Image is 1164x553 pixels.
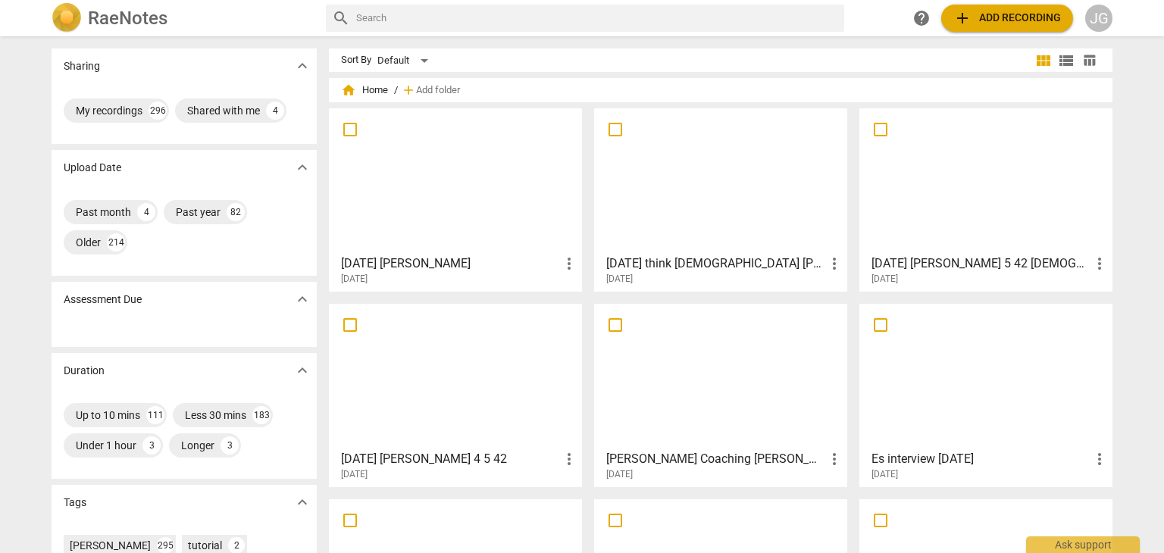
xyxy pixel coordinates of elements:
[1090,450,1109,468] span: more_vert
[181,438,214,453] div: Longer
[606,255,825,273] h3: January 31 2010 think gospel Luke
[176,205,221,220] div: Past year
[107,233,125,252] div: 214
[146,406,164,424] div: 111
[76,438,136,453] div: Under 1 hour
[953,9,1061,27] span: Add recording
[76,408,140,423] div: Up to 10 mins
[64,160,121,176] p: Upload Date
[560,450,578,468] span: more_vert
[64,292,142,308] p: Assessment Due
[1055,49,1078,72] button: List view
[185,408,246,423] div: Less 30 mins
[291,359,314,382] button: Show more
[52,3,82,33] img: Logo
[293,290,311,308] span: expand_more
[606,468,633,481] span: [DATE]
[941,5,1073,32] button: Upload
[76,235,101,250] div: Older
[953,9,972,27] span: add
[599,309,842,480] a: [PERSON_NAME] Coaching [PERSON_NAME] at PWC[DATE]
[293,57,311,75] span: expand_more
[825,255,843,273] span: more_vert
[52,3,314,33] a: LogoRaeNotes
[341,255,560,273] h3: Jan 31 2010 Luke Homily
[149,102,167,120] div: 296
[76,205,131,220] div: Past month
[188,538,222,553] div: tutorial
[1085,5,1112,32] button: JG
[187,103,260,118] div: Shared with me
[356,6,838,30] input: Search
[341,273,368,286] span: [DATE]
[871,273,898,286] span: [DATE]
[606,450,825,468] h3: Jackie Coaching Joel R at PWC
[332,9,350,27] span: search
[1090,255,1109,273] span: more_vert
[394,85,398,96] span: /
[560,255,578,273] span: more_vert
[88,8,167,29] h2: RaeNotes
[1032,49,1055,72] button: Tile view
[341,468,368,481] span: [DATE]
[825,450,843,468] span: more_vert
[291,288,314,311] button: Show more
[291,55,314,77] button: Show more
[912,9,931,27] span: help
[341,83,388,98] span: Home
[1057,52,1075,70] span: view_list
[871,468,898,481] span: [DATE]
[865,309,1107,480] a: Es interview [DATE][DATE]
[871,255,1090,273] h3: March 19 2017 John 5 42 Gospel
[1026,536,1140,553] div: Ask support
[1082,53,1097,67] span: table_chart
[252,406,271,424] div: 183
[341,55,371,66] div: Sort By
[865,114,1107,285] a: [DATE] [PERSON_NAME] 5 42 [DEMOGRAPHIC_DATA][DATE]
[221,436,239,455] div: 3
[64,58,100,74] p: Sharing
[291,491,314,514] button: Show more
[908,5,935,32] a: Help
[606,273,633,286] span: [DATE]
[1078,49,1100,72] button: Table view
[266,102,284,120] div: 4
[142,436,161,455] div: 3
[334,309,577,480] a: [DATE] [PERSON_NAME] 4 5 42[DATE]
[599,114,842,285] a: [DATE] think [DEMOGRAPHIC_DATA] [PERSON_NAME][DATE]
[64,363,105,379] p: Duration
[76,103,142,118] div: My recordings
[293,361,311,380] span: expand_more
[377,48,433,73] div: Default
[293,158,311,177] span: expand_more
[137,203,155,221] div: 4
[341,83,356,98] span: home
[401,83,416,98] span: add
[293,493,311,511] span: expand_more
[1034,52,1053,70] span: view_module
[341,450,560,468] h3: March 19 2017 Homily John 4 5 42
[227,203,245,221] div: 82
[64,495,86,511] p: Tags
[334,114,577,285] a: [DATE] [PERSON_NAME][DATE]
[416,85,460,96] span: Add folder
[871,450,1090,468] h3: Es interview Jan 13 2025
[291,156,314,179] button: Show more
[70,538,151,553] div: [PERSON_NAME]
